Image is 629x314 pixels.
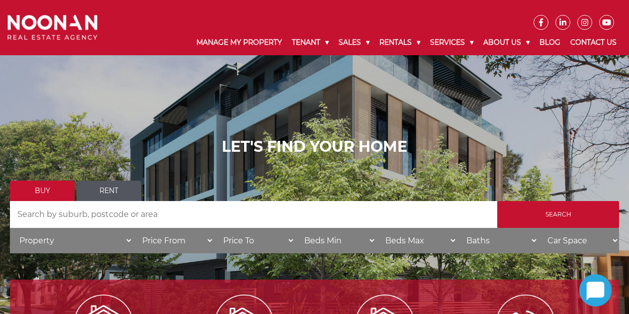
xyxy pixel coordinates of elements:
a: Rent [77,181,141,201]
input: Search by suburb, postcode or area [10,201,497,228]
a: Buy [10,181,75,201]
a: Sales [334,30,374,55]
img: Noonan Real Estate Agency [7,15,97,40]
a: Tenant [287,30,334,55]
a: About Us [478,30,535,55]
a: Rentals [374,30,425,55]
a: Services [425,30,478,55]
a: Blog [535,30,565,55]
input: Search [497,201,619,228]
h1: LET'S FIND YOUR HOME [10,138,619,156]
a: Contact Us [565,30,622,55]
a: Manage My Property [191,30,287,55]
